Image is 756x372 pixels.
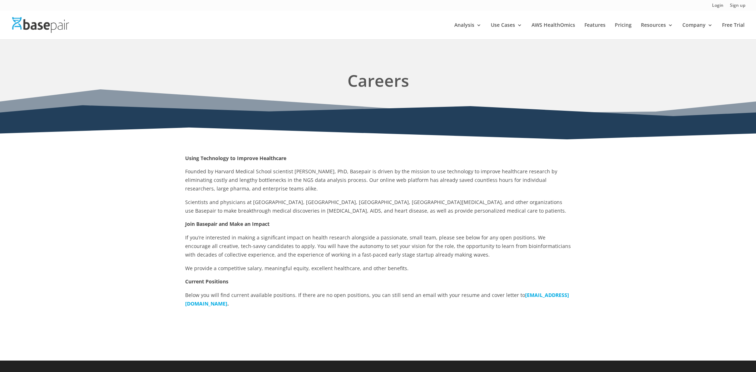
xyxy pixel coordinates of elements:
[491,23,522,39] a: Use Cases
[185,278,228,285] strong: Current Positions
[185,155,286,162] strong: Using Technology to Improve Healthcare
[185,265,409,272] span: We provide a competitive salary, meaningful equity, excellent healthcare, and other benefits.
[12,17,69,33] img: Basepair
[185,168,557,192] span: Founded by Harvard Medical School scientist [PERSON_NAME], PhD, Basepair is driven by the mission...
[185,234,571,258] span: If you’re interested in making a significant impact on health research alongside a passionate, sm...
[532,23,575,39] a: AWS HealthOmics
[641,23,673,39] a: Resources
[227,300,229,307] b: .
[730,3,745,11] a: Sign up
[185,220,270,227] strong: Join Basepair and Make an Impact
[722,23,745,39] a: Free Trial
[712,3,723,11] a: Login
[615,23,632,39] a: Pricing
[185,69,571,96] h1: Careers
[185,291,571,308] p: Below you will find current available positions. If there are no open positions, you can still se...
[584,23,606,39] a: Features
[454,23,481,39] a: Analysis
[682,23,713,39] a: Company
[185,199,566,214] span: Scientists and physicians at [GEOGRAPHIC_DATA], [GEOGRAPHIC_DATA], [GEOGRAPHIC_DATA], [GEOGRAPHIC...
